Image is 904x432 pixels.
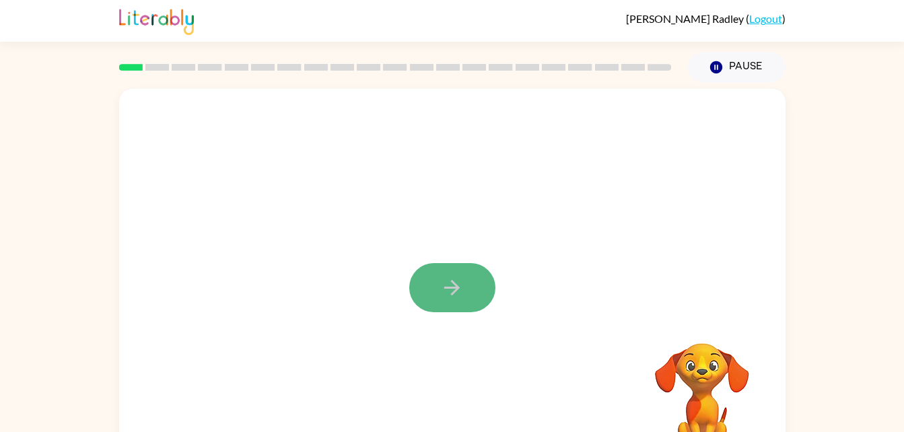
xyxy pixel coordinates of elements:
[749,12,782,25] a: Logout
[119,5,194,35] img: Literably
[626,12,786,25] div: ( )
[688,52,786,83] button: Pause
[626,12,746,25] span: [PERSON_NAME] Radley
